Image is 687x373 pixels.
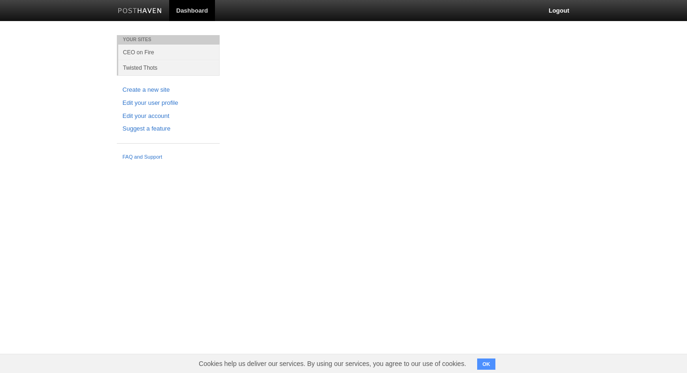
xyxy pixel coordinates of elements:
a: Edit your user profile [122,98,214,108]
img: Posthaven-bar [118,8,162,15]
span: Cookies help us deliver our services. By using our services, you agree to our use of cookies. [189,354,475,373]
button: OK [477,358,495,370]
a: Edit your account [122,111,214,121]
a: Twisted Thots [118,60,220,75]
a: Create a new site [122,85,214,95]
a: FAQ and Support [122,153,214,161]
a: Suggest a feature [122,124,214,134]
a: CEO on Fire [118,44,220,60]
li: Your Sites [117,35,220,44]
